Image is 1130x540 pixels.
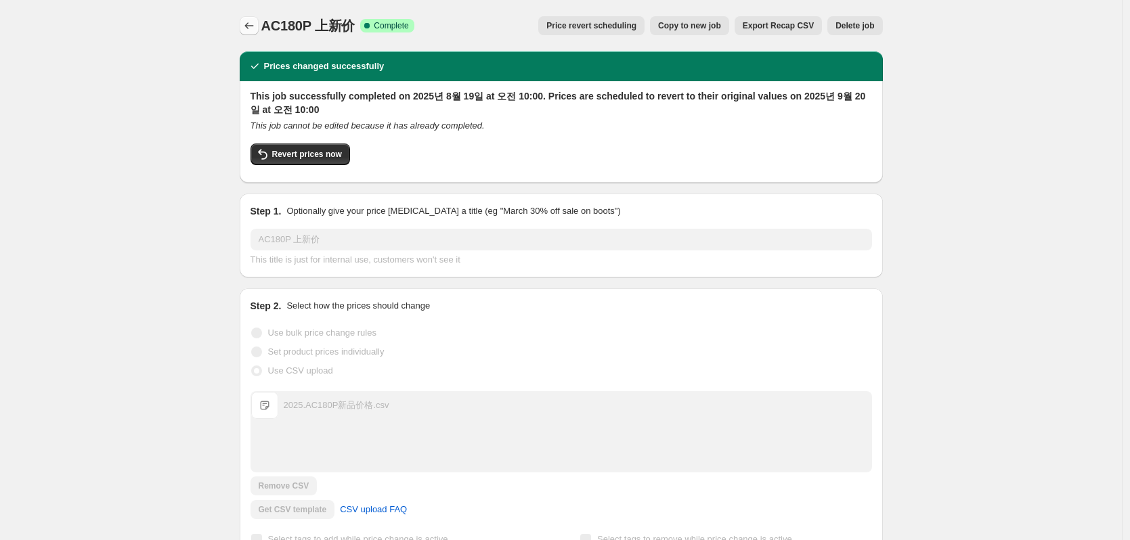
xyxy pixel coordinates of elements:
[251,254,460,265] span: This title is just for internal use, customers won't see it
[340,503,407,516] span: CSV upload FAQ
[251,143,350,165] button: Revert prices now
[332,499,415,520] a: CSV upload FAQ
[251,120,485,131] i: This job cannot be edited because it has already completed.
[268,328,376,338] span: Use bulk price change rules
[286,299,430,313] p: Select how the prices should change
[827,16,882,35] button: Delete job
[251,204,282,218] h2: Step 1.
[743,20,814,31] span: Export Recap CSV
[272,149,342,160] span: Revert prices now
[286,204,620,218] p: Optionally give your price [MEDICAL_DATA] a title (eg "March 30% off sale on boots")
[251,89,872,116] h2: This job successfully completed on 2025년 8월 19일 at 오전 10:00. Prices are scheduled to revert to th...
[268,346,385,357] span: Set product prices individually
[264,60,385,73] h2: Prices changed successfully
[546,20,636,31] span: Price revert scheduling
[251,299,282,313] h2: Step 2.
[735,16,822,35] button: Export Recap CSV
[251,229,872,250] input: 30% off holiday sale
[538,16,645,35] button: Price revert scheduling
[284,399,389,412] div: 2025.AC180P新品价格.csv
[240,16,259,35] button: Price change jobs
[650,16,729,35] button: Copy to new job
[658,20,721,31] span: Copy to new job
[835,20,874,31] span: Delete job
[268,365,333,376] span: Use CSV upload
[374,20,408,31] span: Complete
[261,18,355,33] span: AC180P 上新价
